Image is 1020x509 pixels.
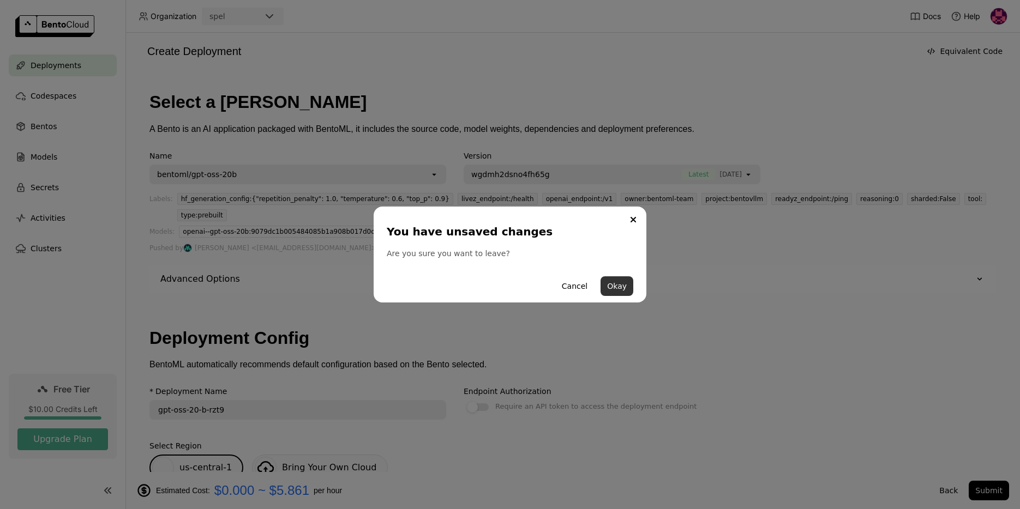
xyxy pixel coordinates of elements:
[555,276,594,296] button: Cancel
[387,248,633,259] div: Are you sure you want to leave?
[374,207,646,302] div: dialog
[627,213,640,226] button: Close
[387,224,629,239] div: You have unsaved changes
[601,276,633,296] button: Okay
